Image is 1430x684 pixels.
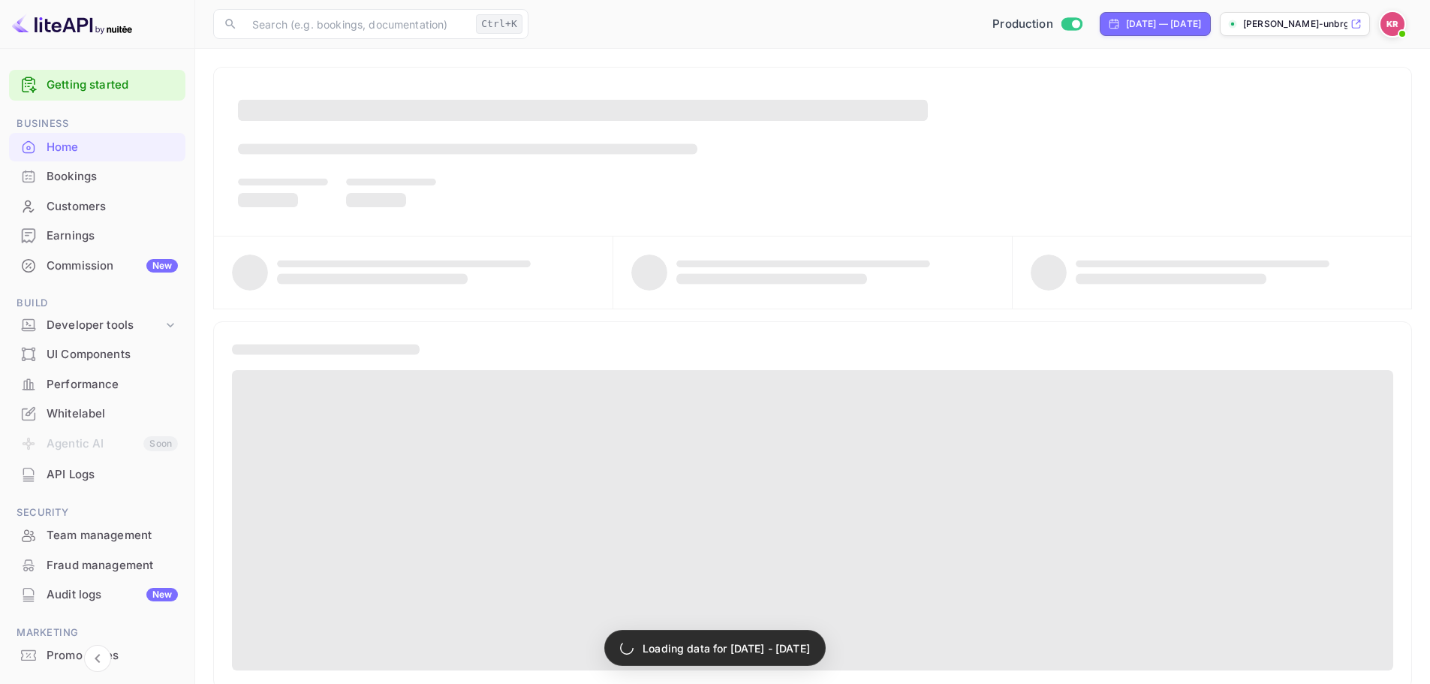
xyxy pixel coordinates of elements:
[47,346,178,363] div: UI Components
[47,466,178,484] div: API Logs
[9,521,185,550] div: Team management
[1380,12,1404,36] img: Kobus Roux
[1243,17,1347,31] p: [PERSON_NAME]-unbrg.[PERSON_NAME]...
[476,14,522,34] div: Ctrl+K
[47,376,178,393] div: Performance
[9,133,185,162] div: Home
[9,162,185,191] div: Bookings
[9,252,185,281] div: CommissionNew
[47,405,178,423] div: Whitelabel
[9,295,185,312] span: Build
[146,588,178,601] div: New
[47,527,178,544] div: Team management
[9,551,185,580] div: Fraud management
[9,133,185,161] a: Home
[9,399,185,429] div: Whitelabel
[9,580,185,608] a: Audit logsNew
[9,70,185,101] div: Getting started
[9,221,185,251] div: Earnings
[9,192,185,220] a: Customers
[9,340,185,368] a: UI Components
[9,370,185,399] div: Performance
[9,551,185,579] a: Fraud management
[9,460,185,488] a: API Logs
[9,370,185,398] a: Performance
[47,198,178,215] div: Customers
[9,641,185,670] div: Promo codes
[47,557,178,574] div: Fraud management
[9,192,185,221] div: Customers
[12,12,132,36] img: LiteAPI logo
[992,16,1053,33] span: Production
[1126,17,1201,31] div: [DATE] — [DATE]
[47,168,178,185] div: Bookings
[243,9,470,39] input: Search (e.g. bookings, documentation)
[9,116,185,132] span: Business
[47,317,163,334] div: Developer tools
[9,312,185,339] div: Developer tools
[9,399,185,427] a: Whitelabel
[9,505,185,521] span: Security
[47,586,178,604] div: Audit logs
[9,625,185,641] span: Marketing
[9,580,185,610] div: Audit logsNew
[47,139,178,156] div: Home
[986,16,1088,33] div: Switch to Sandbox mode
[9,641,185,669] a: Promo codes
[9,460,185,490] div: API Logs
[9,252,185,279] a: CommissionNew
[47,258,178,275] div: Commission
[47,227,178,245] div: Earnings
[9,221,185,249] a: Earnings
[47,647,178,664] div: Promo codes
[47,77,178,94] a: Getting started
[9,521,185,549] a: Team management
[643,640,810,656] p: Loading data for [DATE] - [DATE]
[9,162,185,190] a: Bookings
[9,340,185,369] div: UI Components
[146,259,178,273] div: New
[84,645,111,672] button: Collapse navigation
